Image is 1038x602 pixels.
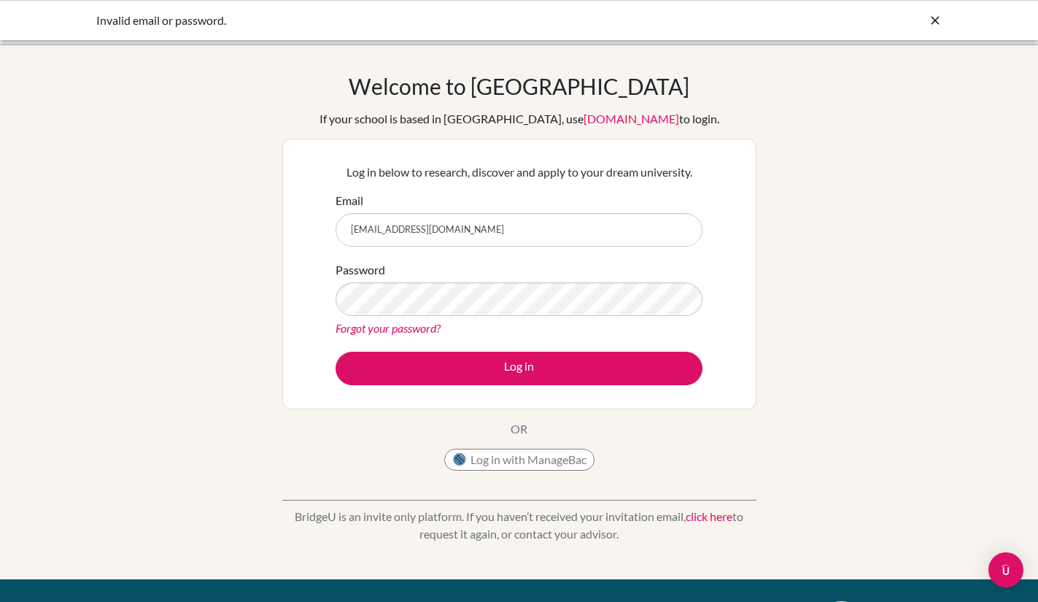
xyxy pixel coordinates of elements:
p: Log in below to research, discover and apply to your dream university. [336,163,702,181]
a: [DOMAIN_NAME] [584,112,679,126]
div: Invalid email or password. [96,12,724,29]
label: Email [336,192,363,209]
label: Password [336,261,385,279]
p: BridgeU is an invite only platform. If you haven’t received your invitation email, to request it ... [282,508,756,543]
button: Log in [336,352,702,385]
a: click here [686,509,732,523]
a: Forgot your password? [336,321,441,335]
h1: Welcome to [GEOGRAPHIC_DATA] [349,73,689,99]
div: Open Intercom Messenger [988,552,1023,587]
p: OR [511,420,527,438]
div: If your school is based in [GEOGRAPHIC_DATA], use to login. [319,110,719,128]
button: Log in with ManageBac [444,449,594,471]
